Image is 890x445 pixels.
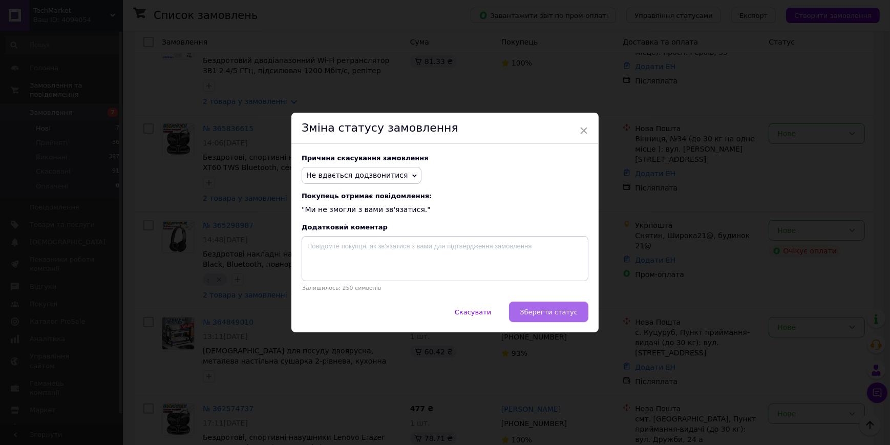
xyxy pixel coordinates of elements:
[455,308,491,316] span: Скасувати
[302,154,588,162] div: Причина скасування замовлення
[444,302,502,322] button: Скасувати
[302,223,588,231] div: Додатковий коментар
[520,308,578,316] span: Зберегти статус
[302,192,588,200] span: Покупець отримає повідомлення:
[306,171,408,179] span: Не вдається додзвонитися
[302,285,588,291] p: Залишилось: 250 символів
[302,192,588,215] div: "Ми не змогли з вами зв'язатися."
[291,113,599,144] div: Зміна статусу замовлення
[579,122,588,139] span: ×
[509,302,588,322] button: Зберегти статус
